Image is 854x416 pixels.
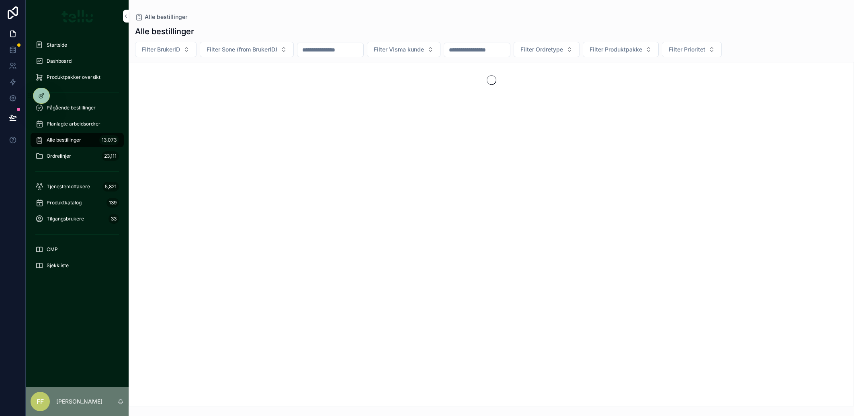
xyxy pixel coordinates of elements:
[200,42,294,57] button: Select Button
[61,10,93,23] img: App logo
[31,179,124,194] a: Tjenestemottakere5,821
[47,153,71,159] span: Ordrelinjer
[207,45,277,54] span: Filter Sone (from BrukerID)
[47,246,58,253] span: CMP
[367,42,440,57] button: Select Button
[590,45,642,54] span: Filter Produktpakke
[31,117,124,131] a: Planlagte arbeidsordrer
[47,42,67,48] span: Startside
[662,42,722,57] button: Select Button
[514,42,580,57] button: Select Button
[583,42,659,57] button: Select Button
[47,121,100,127] span: Planlagte arbeidsordrer
[56,397,102,406] p: [PERSON_NAME]
[31,54,124,68] a: Dashboard
[47,105,96,111] span: Pågående bestillinger
[102,182,119,192] div: 5,821
[109,214,119,224] div: 33
[374,45,424,54] span: Filter Visma kunde
[31,133,124,147] a: Alle bestillinger13,073
[669,45,705,54] span: Filter Prioritet
[102,151,119,161] div: 23,111
[31,101,124,115] a: Pågående bestillinger
[135,42,197,57] button: Select Button
[47,262,69,269] span: Sjekkliste
[47,183,90,190] span: Tjenestemottakere
[520,45,563,54] span: Filter Ordretype
[31,258,124,273] a: Sjekkliste
[47,216,84,222] span: Tilgangsbrukere
[135,13,187,21] a: Alle bestillinger
[31,38,124,52] a: Startside
[31,212,124,226] a: Tilgangsbrukere33
[145,13,187,21] span: Alle bestillinger
[106,198,119,208] div: 139
[47,74,100,80] span: Produktpakker oversikt
[47,58,72,64] span: Dashboard
[37,397,44,406] span: FF
[31,196,124,210] a: Produktkatalog139
[31,149,124,163] a: Ordrelinjer23,111
[31,70,124,84] a: Produktpakker oversikt
[47,200,82,206] span: Produktkatalog
[31,242,124,257] a: CMP
[26,32,129,283] div: scrollable content
[142,45,180,54] span: Filter BrukerID
[99,135,119,145] div: 13,073
[135,26,194,37] h1: Alle bestillinger
[47,137,81,143] span: Alle bestillinger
